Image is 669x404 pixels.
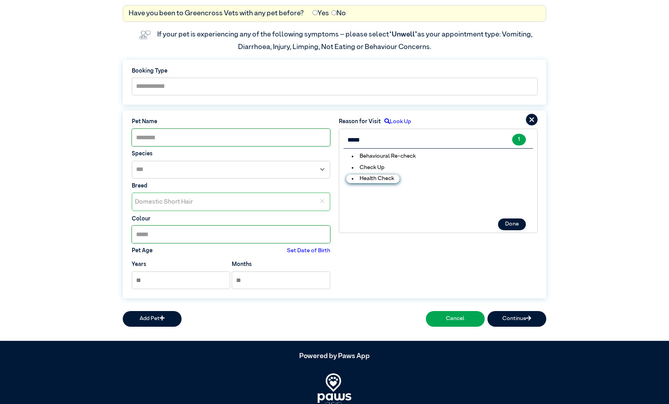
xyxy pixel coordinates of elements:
[132,247,153,255] label: Pet Age
[157,31,534,51] label: If your pet is experiencing any of the following symptoms – please select as your appointment typ...
[512,134,526,146] button: 1
[346,164,390,172] li: Check Up
[132,260,146,269] label: Years
[331,8,346,19] label: No
[132,67,538,76] label: Booking Type
[132,150,331,158] label: Species
[346,152,421,161] li: Behavioural Re-check
[132,118,331,126] label: Pet Name
[232,260,252,269] label: Months
[426,311,485,327] button: Cancel
[339,118,381,126] label: Reason for Visit
[331,10,336,15] input: No
[381,118,411,126] label: Look Up
[129,8,304,19] label: Have you been to Greencross Vets with any pet before?
[313,10,318,15] input: Yes
[132,215,331,224] label: Colour
[313,8,329,19] label: Yes
[498,218,526,230] button: Done
[132,193,315,211] div: Domestic Short Hair
[314,193,330,211] div: ✕
[287,247,330,255] label: Set Date of Birth
[346,175,400,183] li: Health Check
[136,28,153,42] img: vet
[132,182,331,191] label: Breed
[123,311,182,327] button: Add Pet
[123,352,546,361] h5: Powered by Paws App
[487,311,546,327] button: Continue
[389,31,417,38] span: “Unwell”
